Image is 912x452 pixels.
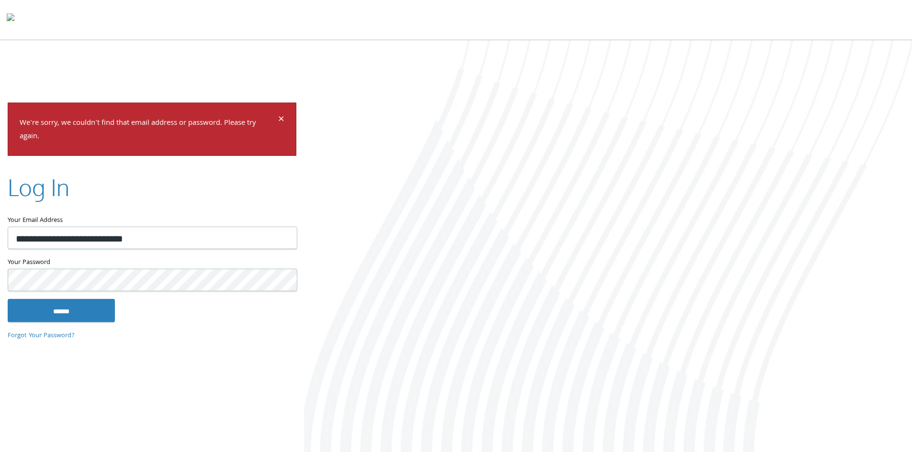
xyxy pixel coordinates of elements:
p: We're sorry, we couldn't find that email address or password. Please try again. [20,116,277,144]
a: Forgot Your Password? [8,330,75,341]
img: todyl-logo-dark.svg [7,10,14,29]
span: × [278,110,284,129]
button: Dismiss alert [278,114,284,126]
label: Your Password [8,257,296,269]
h2: Log In [8,171,69,203]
